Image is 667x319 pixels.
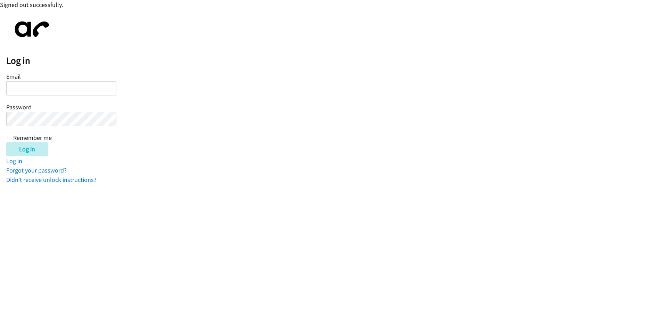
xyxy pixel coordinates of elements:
img: aphone-8a226864a2ddd6a5e75d1ebefc011f4aa8f32683c2d82f3fb0802fe031f96514.svg [6,16,55,43]
a: Didn't receive unlock instructions? [6,176,97,184]
h2: Log in [6,55,667,67]
a: Log in [6,157,22,165]
input: Log in [6,142,48,156]
a: Forgot your password? [6,166,67,174]
label: Email [6,73,21,81]
label: Password [6,103,32,111]
label: Remember me [13,134,52,142]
